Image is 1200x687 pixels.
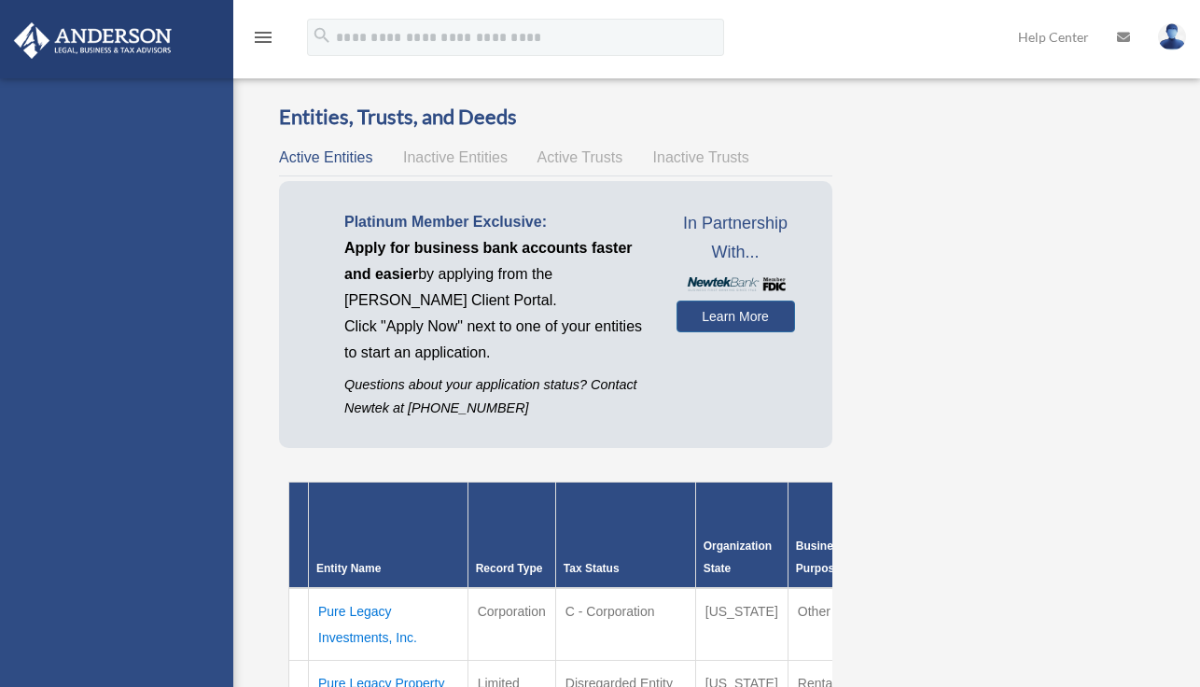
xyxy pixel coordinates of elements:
th: Record Type [467,483,555,589]
p: by applying from the [PERSON_NAME] Client Portal. [344,235,649,314]
p: Questions about your application status? Contact Newtek at [PHONE_NUMBER] [344,373,649,420]
th: Tax Status [555,483,695,589]
span: Active Trusts [537,149,623,165]
img: Anderson Advisors Platinum Portal [8,22,177,59]
img: User Pic [1158,23,1186,50]
td: C - Corporation [555,588,695,661]
span: Apply for business bank accounts faster and easier [344,240,633,282]
i: search [312,25,332,46]
td: Pure Legacy Investments, Inc. [309,588,468,661]
span: Active Entities [279,149,372,165]
p: Platinum Member Exclusive: [344,209,649,235]
th: Entity Name [309,483,468,589]
img: NewtekBankLogoSM.png [686,277,786,292]
td: [US_STATE] [695,588,788,661]
td: Other [788,588,884,661]
p: Click "Apply Now" next to one of your entities to start an application. [344,314,649,366]
span: Inactive Trusts [653,149,749,165]
td: Corporation [467,588,555,661]
a: menu [252,33,274,49]
th: Business Purpose [788,483,884,589]
span: In Partnership With... [677,209,795,268]
i: menu [252,26,274,49]
h3: Entities, Trusts, and Deeds [279,103,832,132]
th: Organization State [695,483,788,589]
a: Learn More [677,301,795,332]
span: Inactive Entities [403,149,508,165]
